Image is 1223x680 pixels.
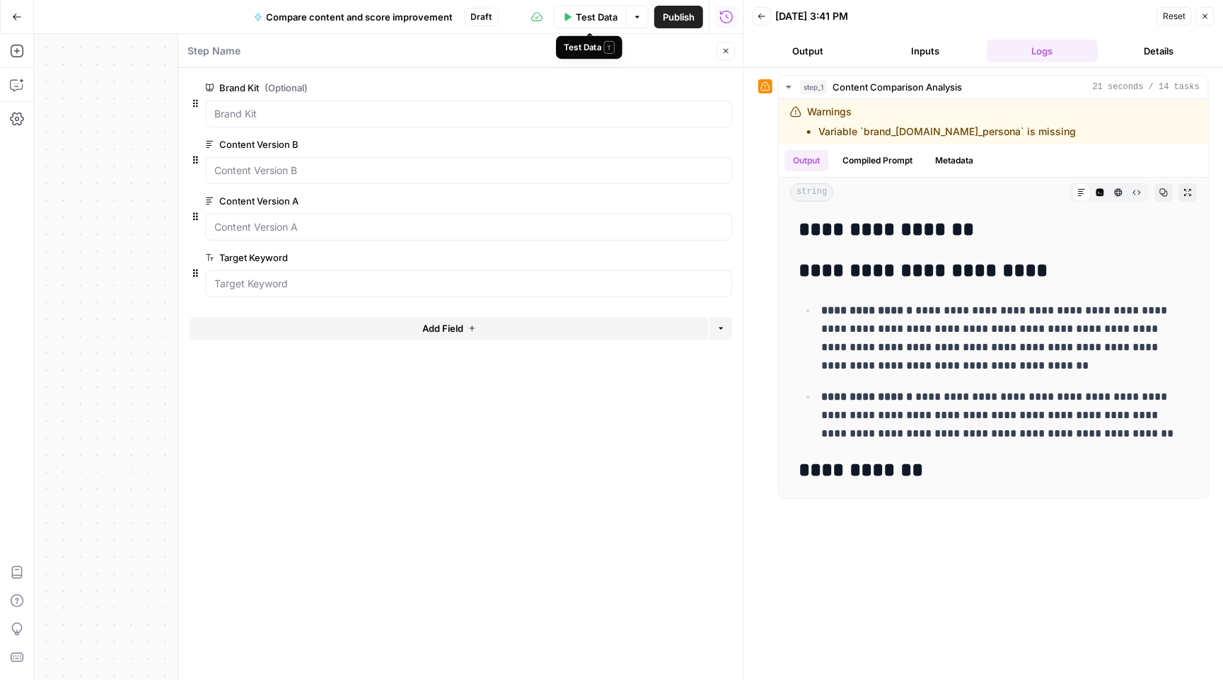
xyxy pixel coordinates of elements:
div: Warnings [807,105,1076,139]
button: Output [784,150,828,171]
input: Content Version B [214,163,723,178]
button: Output [753,40,864,62]
span: Add Field [422,321,463,335]
button: Logs [987,40,1098,62]
button: Compare content and score improvement [245,6,462,28]
span: Content Comparison Analysis [833,80,962,94]
label: Content Version A [205,194,652,208]
span: Draft [471,11,492,23]
span: (Optional) [265,81,308,95]
span: Reset [1163,10,1186,23]
label: Brand Kit [205,81,652,95]
button: Details [1103,40,1215,62]
button: Test Data [554,6,627,28]
input: Brand Kit [214,107,723,121]
button: Add Field [190,317,708,340]
button: Reset [1157,7,1192,25]
button: Compiled Prompt [834,150,921,171]
span: step_1 [800,80,827,94]
button: Inputs [869,40,980,62]
input: Content Version A [214,220,723,234]
span: Publish [663,10,695,24]
span: 21 seconds / 14 tasks [1093,81,1200,93]
div: 21 seconds / 14 tasks [779,99,1208,498]
span: Compare content and score improvement [267,10,453,24]
li: Variable `brand_[DOMAIN_NAME]_persona` is missing [818,125,1076,139]
span: Test Data [576,10,618,24]
label: Content Version B [205,137,652,151]
button: Metadata [927,150,982,171]
label: Target Keyword [205,250,652,265]
button: Publish [654,6,703,28]
input: Target Keyword [214,277,723,291]
span: string [790,183,833,202]
button: 21 seconds / 14 tasks [779,76,1208,98]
